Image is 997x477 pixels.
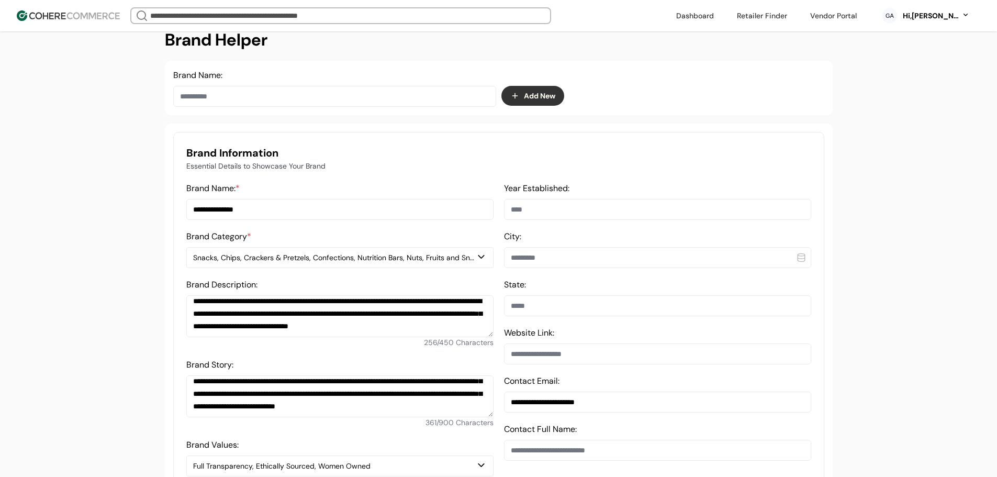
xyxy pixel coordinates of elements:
[186,231,251,242] label: Brand Category
[186,279,257,290] label: Brand Description:
[186,439,239,450] label: Brand Values:
[504,231,521,242] label: City:
[501,86,564,106] button: Add New
[193,461,476,472] div: Full Transparency, Ethically Sourced, Women Owned
[902,10,970,21] button: Hi,[PERSON_NAME]
[902,10,959,21] div: Hi, [PERSON_NAME]
[193,252,476,263] div: Snacks, Chips, Crackers & Pretzels, Confections, Nutrition Bars, Nuts, Fruits and Snack Mixes, Po...
[504,424,577,435] label: Contact Full Name:
[504,279,526,290] label: State:
[186,145,811,161] h3: Brand Information
[17,10,120,21] img: Cohere Logo
[504,327,554,338] label: Website Link:
[424,338,494,347] span: 256 / 450 Characters
[186,359,233,370] label: Brand Story:
[504,375,559,386] label: Contact Email:
[504,183,569,194] label: Year Established:
[425,418,494,427] span: 361 / 900 Characters
[186,161,811,172] p: Essential Details to Showcase Your Brand
[186,183,240,194] label: Brand Name:
[173,70,222,81] label: Brand Name:
[165,27,833,52] h2: Brand Helper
